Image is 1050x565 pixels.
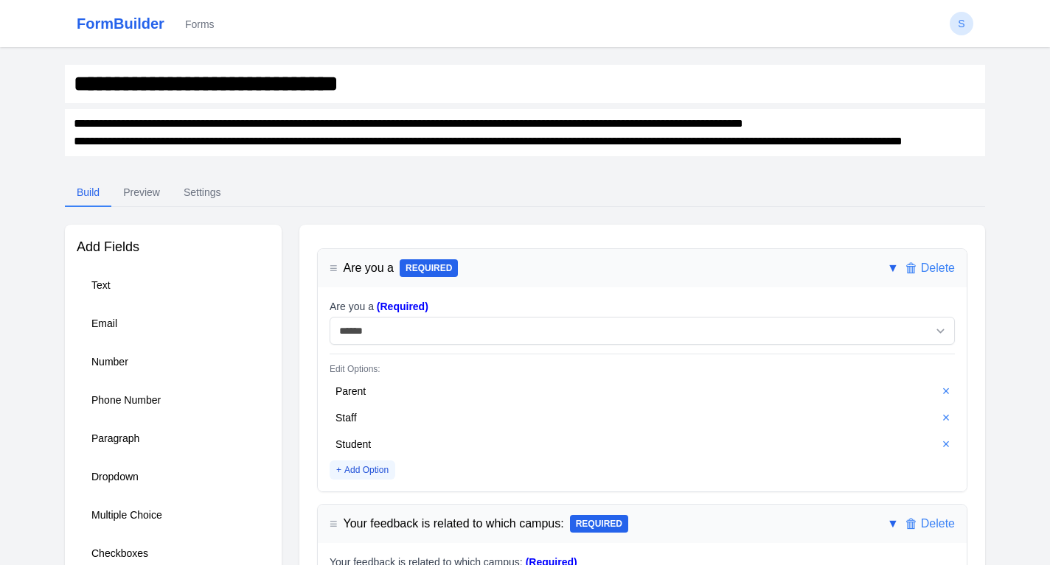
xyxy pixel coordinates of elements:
button: Multiple Choice [77,499,270,531]
div: Student [330,434,931,455]
span: × [942,407,950,428]
button: × [937,435,955,453]
div: Parent [330,381,931,401]
span: Delete [921,259,955,277]
button: Email [77,307,270,340]
button: Number [77,345,270,378]
span: ▼ [887,262,899,274]
span: ≡ [330,513,338,534]
button: Phone Number [77,384,270,416]
span: REQUIRED [570,515,628,533]
button: Dropdown [77,460,270,493]
button: Build [65,179,111,207]
h2: Add Fields [77,236,270,257]
button: 🗑Delete [905,513,955,534]
span: × [942,381,950,401]
div: ≡Are you aREQUIRED▼🗑DeleteAre you a (Required)Edit Options:Parent×Staff×Student×+Add Option [317,248,967,492]
button: Preview [111,179,172,207]
button: ▼ [887,515,899,533]
button: +Add Option [330,460,395,480]
span: REQUIRED [400,259,458,277]
span: Double-click to edit title [344,259,394,277]
button: × [937,382,955,400]
button: Text [77,269,270,301]
span: × [942,434,950,455]
button: ▼ [887,259,899,277]
button: Settings [172,179,233,207]
span: + [336,464,341,476]
span: Double-click to edit title [344,515,564,533]
button: Paragraph [77,422,270,455]
button: × [937,409,955,427]
span: (Required) [374,301,428,312]
div: Staff [330,407,931,428]
span: 🗑 [905,258,918,278]
button: 🗑Delete [905,258,955,278]
span: Delete [921,515,955,533]
span: ▼ [887,517,899,530]
div: Edit Options: [330,363,955,375]
button: S [950,12,973,35]
a: FormBuilder [77,13,164,34]
div: Are you a [330,299,955,314]
span: ≡ [330,258,338,278]
span: 🗑 [905,513,918,534]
